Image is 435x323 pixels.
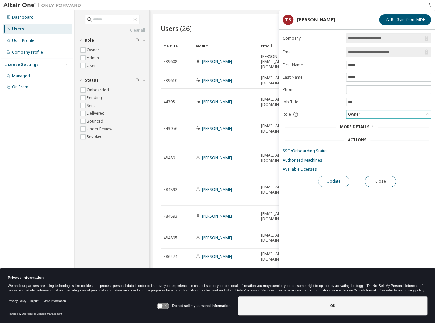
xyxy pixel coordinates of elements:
[340,124,369,130] span: More Details
[318,176,349,187] button: Update
[12,50,43,55] div: Company Profile
[346,110,431,118] div: Owner
[164,99,177,105] span: 443951
[283,149,431,154] a: SSO/Onboarding Status
[4,62,39,67] div: License Settings
[87,110,106,117] label: Delivered
[261,97,294,107] span: [EMAIL_ADDRESS][DOMAIN_NAME]
[87,94,103,102] label: Pending
[261,54,294,70] span: [PERSON_NAME][EMAIL_ADDRESS][DOMAIN_NAME]
[283,15,293,25] div: TS
[348,137,366,143] div: Actions
[12,15,33,20] div: Dashboard
[202,99,232,105] a: [PERSON_NAME]
[85,38,94,43] span: Role
[202,59,232,64] a: [PERSON_NAME]
[135,38,139,43] span: Clear filter
[283,99,342,105] label: Job Title
[283,87,342,92] label: Phone
[202,235,232,240] a: [PERSON_NAME]
[196,41,256,51] div: Name
[87,102,96,110] label: Sent
[135,78,139,83] span: Clear filter
[261,123,294,134] span: [EMAIL_ADDRESS][DOMAIN_NAME]
[202,126,232,131] a: [PERSON_NAME]
[202,254,232,259] a: [PERSON_NAME]
[87,117,105,125] label: Bounced
[164,78,177,83] span: 439610
[379,14,431,25] button: Re-Sync from MDH
[87,125,113,133] label: Under Review
[202,155,232,161] a: [PERSON_NAME]
[79,73,145,87] button: Status
[3,2,85,8] img: Altair One
[261,185,294,195] span: [EMAIL_ADDRESS][DOMAIN_NAME]
[202,213,232,219] a: [PERSON_NAME]
[283,158,431,163] a: Authorized Machines
[283,167,431,172] a: Available Licenses
[164,235,177,240] span: 484895
[202,78,232,83] a: [PERSON_NAME]
[12,38,34,43] div: User Profile
[12,73,30,79] div: Managed
[283,112,291,117] span: Role
[87,54,100,62] label: Admin
[261,41,293,51] div: Email
[164,59,177,64] span: 439608
[261,211,294,222] span: [EMAIL_ADDRESS][DOMAIN_NAME]
[87,133,104,141] label: Revoked
[161,24,192,33] span: Users (26)
[164,155,177,161] span: 484891
[202,187,232,192] a: [PERSON_NAME]
[87,62,97,70] label: User
[164,214,177,219] span: 484893
[365,176,396,187] button: Close
[283,49,342,55] label: Email
[87,46,100,54] label: Owner
[164,187,177,192] span: 484892
[261,252,294,262] span: [EMAIL_ADDRESS][DOMAIN_NAME]
[12,26,24,32] div: Users
[164,126,177,131] span: 443956
[261,153,294,163] span: [EMAIL_ADDRESS][DOMAIN_NAME]
[79,28,145,33] a: Clear all
[297,17,335,22] div: [PERSON_NAME]
[87,86,110,94] label: Onboarded
[261,75,294,86] span: [EMAIL_ADDRESS][DOMAIN_NAME]
[164,254,177,259] span: 486274
[79,33,145,47] button: Role
[12,84,28,90] div: On Prem
[283,36,342,41] label: Company
[261,233,294,243] span: [EMAIL_ADDRESS][DOMAIN_NAME]
[347,111,361,118] div: Owner
[283,75,342,80] label: Last Name
[85,78,99,83] span: Status
[163,41,191,51] div: MDH ID
[283,62,342,68] label: First Name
